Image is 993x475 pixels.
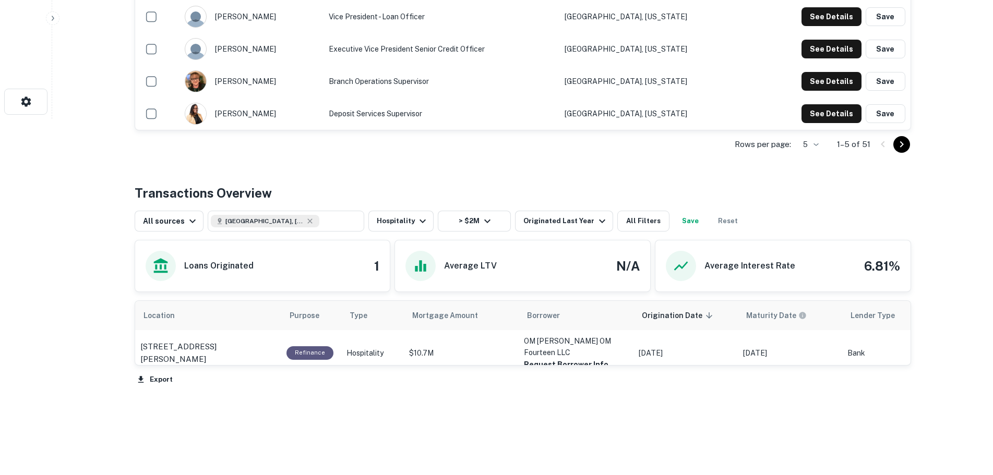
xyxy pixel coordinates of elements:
[866,72,905,91] button: Save
[837,138,870,151] p: 1–5 of 51
[801,7,862,26] button: See Details
[346,348,399,359] p: Hospitality
[135,301,911,365] div: scrollable content
[743,348,837,359] p: [DATE]
[185,6,206,27] img: 9c8pery4andzj6ohjkjp54ma2
[746,310,807,321] div: Maturity dates displayed may be estimated. Please contact the lender for the most accurate maturi...
[135,301,281,330] th: Location
[524,358,608,371] button: Request Borrower Info
[704,260,795,272] h6: Average Interest Rate
[559,33,748,65] td: [GEOGRAPHIC_DATA], [US_STATE]
[735,138,791,151] p: Rows per page:
[795,137,820,152] div: 5
[135,211,204,232] button: All sources
[738,301,842,330] th: Maturity dates displayed may be estimated. Please contact the lender for the most accurate maturi...
[324,65,559,98] td: Branch Operations Supervisor
[866,7,905,26] button: Save
[281,301,341,330] th: Purpose
[559,1,748,33] td: [GEOGRAPHIC_DATA], [US_STATE]
[412,309,492,322] span: Mortgage Amount
[324,98,559,130] td: Deposit Services Supervisor
[324,1,559,33] td: Vice President - Loan Officer
[444,260,497,272] h6: Average LTV
[185,103,318,125] div: [PERSON_NAME]
[559,65,748,98] td: [GEOGRAPHIC_DATA], [US_STATE]
[711,211,745,232] button: Reset
[642,309,716,322] span: Origination Date
[616,257,640,275] h4: N/A
[374,257,379,275] h4: 1
[290,309,333,322] span: Purpose
[185,70,318,92] div: [PERSON_NAME]
[866,104,905,123] button: Save
[893,136,910,153] button: Go to next page
[524,335,628,358] p: OM [PERSON_NAME] OM Fourteen LLC
[341,301,404,330] th: Type
[527,309,560,322] span: Borrower
[801,104,862,123] button: See Details
[185,71,206,92] img: 1681757159204
[523,215,608,227] div: Originated Last Year
[185,39,206,59] img: 9c8pery4andzj6ohjkjp54ma2
[559,98,748,130] td: [GEOGRAPHIC_DATA], [US_STATE]
[135,372,175,387] button: Export
[185,6,318,28] div: [PERSON_NAME]
[801,40,862,58] button: See Details
[324,33,559,65] td: Executive Vice President Senior Credit Officer
[185,103,206,124] img: 1719030865261
[409,348,513,359] p: $10.7M
[866,40,905,58] button: Save
[842,301,936,330] th: Lender Type
[864,257,900,275] h4: 6.81%
[674,211,707,232] button: Save your search to get updates of matches that match your search criteria.
[185,38,318,60] div: [PERSON_NAME]
[140,340,276,365] a: [STREET_ADDRESS][PERSON_NAME]
[746,310,820,321] span: Maturity dates displayed may be estimated. Please contact the lender for the most accurate maturi...
[350,309,367,322] span: Type
[404,301,519,330] th: Mortgage Amount
[746,310,796,321] h6: Maturity Date
[801,72,862,91] button: See Details
[941,392,993,442] iframe: Chat Widget
[286,346,333,359] div: This loan purpose was for refinancing
[515,211,613,232] button: Originated Last Year
[633,301,738,330] th: Origination Date
[225,216,304,226] span: [GEOGRAPHIC_DATA], [GEOGRAPHIC_DATA], [GEOGRAPHIC_DATA]
[135,184,272,202] h4: Transactions Overview
[519,301,633,330] th: Borrower
[639,348,733,359] p: [DATE]
[143,215,199,227] div: All sources
[368,211,434,232] button: Hospitality
[847,348,931,359] p: Bank
[143,309,188,322] span: Location
[438,211,511,232] button: > $2M
[617,211,669,232] button: All Filters
[851,309,895,322] span: Lender Type
[184,260,254,272] h6: Loans Originated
